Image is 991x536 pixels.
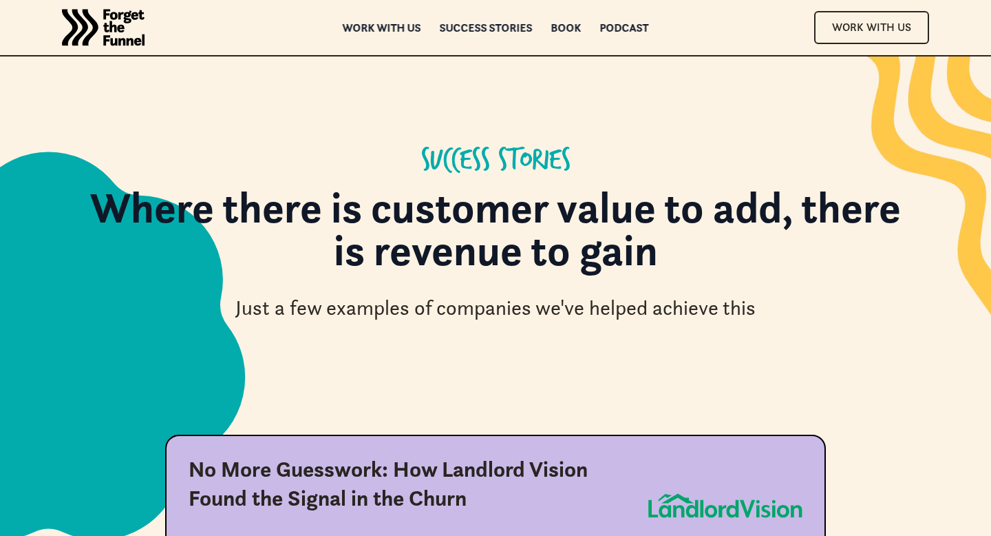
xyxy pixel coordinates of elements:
a: Work with us [343,23,421,32]
div: Just a few examples of companies we've helped achieve this [235,294,756,322]
a: Success Stories [440,23,533,32]
a: Book [551,23,582,32]
div: Success Stories [421,145,571,178]
h1: Where there is customer value to add, there is revenue to gain [83,186,908,286]
a: Work With Us [814,11,929,43]
a: Podcast [600,23,649,32]
div: No More Guesswork: How Landlord Vision Found the Signal in the Churn [189,455,625,513]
